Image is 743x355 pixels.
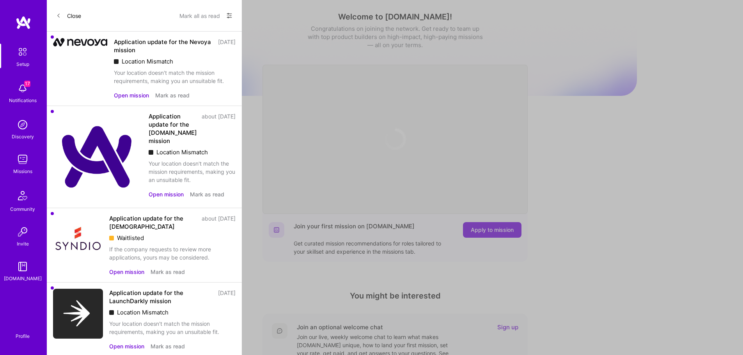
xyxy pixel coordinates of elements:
div: Location Mismatch [149,148,236,156]
div: Waitlisted [109,234,236,242]
img: Company Logo [53,214,103,264]
button: Mark as read [190,190,224,198]
div: Your location doesn't match the mission requirements, making you an unsuitable fit. [114,69,236,85]
div: Location Mismatch [114,57,236,65]
a: Profile [13,324,32,339]
img: setup [14,44,31,60]
img: guide book [15,259,30,274]
button: Open mission [149,190,184,198]
div: Application update for the [DOMAIN_NAME] mission [149,112,197,145]
div: Profile [16,332,30,339]
img: Community [13,186,32,205]
div: Community [10,205,35,213]
div: [DOMAIN_NAME] [4,274,42,283]
img: Company Logo [53,112,142,201]
div: Application update for the LaunchDarkly mission [109,289,213,305]
div: Your location doesn't match the mission requirements, making you an unsuitable fit. [149,159,236,184]
div: Your location doesn't match the mission requirements, making you an unsuitable fit. [109,320,236,336]
button: Close [56,9,81,22]
img: discovery [15,117,30,132]
div: Invite [17,240,29,248]
img: Company Logo [53,289,103,339]
img: Company Logo [53,38,108,47]
div: Discovery [12,132,34,141]
button: Mark as read [155,91,190,99]
button: Open mission [109,268,144,276]
div: Setup [16,60,29,68]
div: Notifications [9,96,37,104]
button: Open mission [114,91,149,99]
div: Location Mismatch [109,308,236,316]
div: If the company requests to review more applications, yours may be considered. [109,245,236,261]
img: bell [15,81,30,96]
button: Mark as read [151,342,185,350]
button: Open mission [109,342,144,350]
img: Invite [15,224,30,240]
div: about [DATE] [202,112,236,145]
img: logo [16,16,31,30]
img: teamwork [15,152,30,167]
div: Application update for the [DEMOGRAPHIC_DATA] [109,214,197,231]
button: Mark all as read [179,9,220,22]
span: 17 [24,81,30,87]
button: Mark as read [151,268,185,276]
div: [DATE] [218,289,236,305]
div: [DATE] [218,38,236,54]
div: about [DATE] [202,214,236,231]
div: Missions [13,167,32,175]
div: Application update for the Nevoya mission [114,38,213,54]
